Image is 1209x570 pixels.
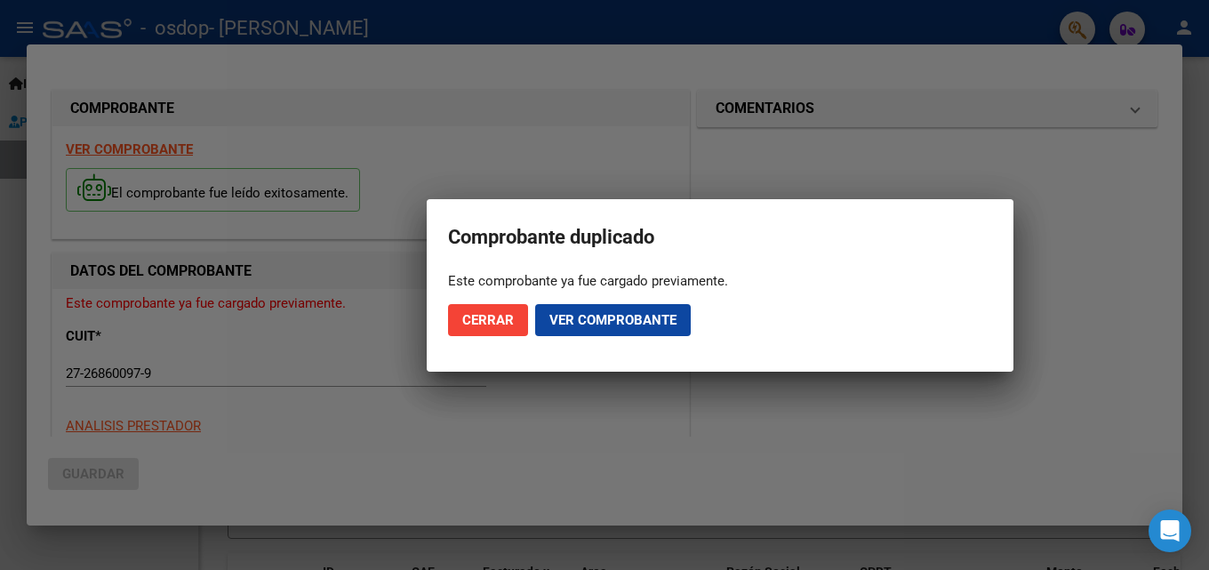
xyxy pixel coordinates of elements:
span: Ver comprobante [549,312,677,328]
div: Open Intercom Messenger [1149,510,1191,552]
div: Este comprobante ya fue cargado previamente. [448,272,992,290]
span: Cerrar [462,312,514,328]
button: Cerrar [448,304,528,336]
button: Ver comprobante [535,304,691,336]
h2: Comprobante duplicado [448,221,992,254]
